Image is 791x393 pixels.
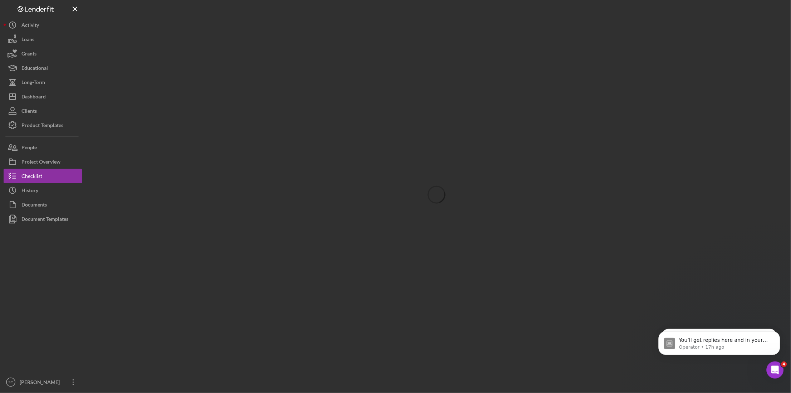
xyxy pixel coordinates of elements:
[4,47,82,61] button: Grants
[4,104,82,118] button: Clients
[21,155,60,171] div: Project Overview
[21,75,45,91] div: Long-Term
[21,89,46,106] div: Dashboard
[4,212,82,226] button: Document Templates
[21,32,34,48] div: Loans
[648,316,791,374] iframe: Intercom notifications message
[21,104,37,120] div: Clients
[4,140,82,155] button: People
[4,75,82,89] button: Long-Term
[4,183,82,198] button: History
[4,32,82,47] button: Loans
[21,61,48,77] div: Educational
[4,198,82,212] button: Documents
[4,169,82,183] button: Checklist
[4,118,82,132] button: Product Templates
[21,183,38,199] div: History
[21,212,68,228] div: Document Templates
[21,18,39,34] div: Activity
[21,140,37,156] div: People
[4,155,82,169] button: Project Overview
[767,362,784,379] iframe: Intercom live chat
[21,118,63,134] div: Product Templates
[21,198,47,214] div: Documents
[781,362,787,367] span: 4
[4,18,82,32] button: Activity
[8,380,13,384] text: SC
[4,61,82,75] button: Educational
[21,169,42,185] div: Checklist
[4,89,82,104] button: Dashboard
[21,47,36,63] div: Grants
[18,375,64,391] div: [PERSON_NAME]
[4,375,82,389] button: SC[PERSON_NAME]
